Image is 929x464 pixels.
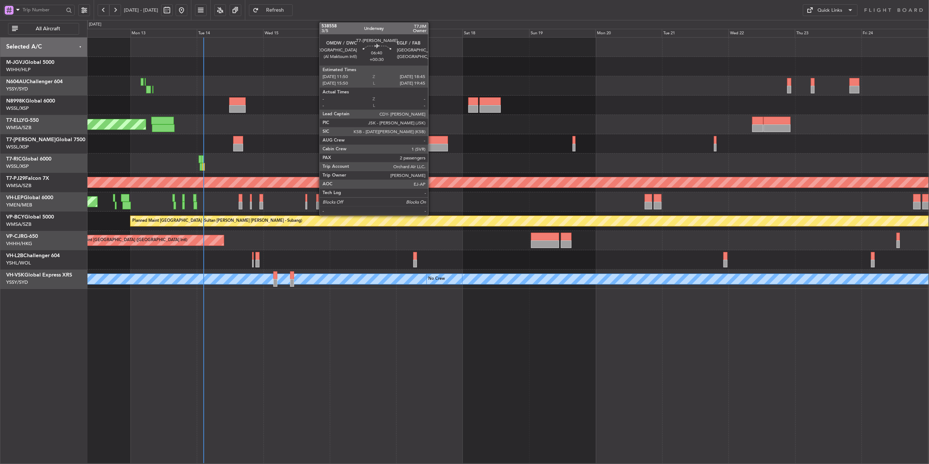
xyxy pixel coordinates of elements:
div: Mon 20 [596,29,662,38]
div: Mon 13 [130,29,197,38]
div: Sun 19 [529,29,596,38]
div: Wed 15 [263,29,329,38]
a: T7-RICGlobal 6000 [6,156,51,162]
div: Quick Links [818,7,843,14]
span: T7-ELLY [6,118,24,123]
div: Sat 18 [462,29,529,38]
a: YSSY/SYD [6,279,28,286]
button: Quick Links [803,4,858,16]
span: M-JGVJ [6,60,25,65]
a: WMSA/SZB [6,182,31,189]
div: Planned Maint [GEOGRAPHIC_DATA] ([GEOGRAPHIC_DATA] Intl) [66,235,187,246]
a: VP-BCYGlobal 5000 [6,214,54,220]
a: N604AUChallenger 604 [6,79,63,84]
div: No Crew [429,274,445,285]
div: [DATE] [89,22,101,28]
a: VH-LEPGlobal 6000 [6,195,53,200]
a: N8998KGlobal 6000 [6,98,55,104]
div: Fri 17 [396,29,462,38]
div: Tue 21 [662,29,728,38]
span: N8998K [6,98,26,104]
div: Thu 16 [330,29,396,38]
span: Refresh [260,8,290,13]
a: T7-ELLYG-550 [6,118,39,123]
a: WSSL/XSP [6,144,29,150]
a: YMEN/MEB [6,202,32,208]
a: WMSA/SZB [6,124,31,131]
span: N604AU [6,79,26,84]
span: T7-PJ29 [6,176,25,181]
span: VH-VSK [6,272,24,278]
span: T7-RIC [6,156,22,162]
input: Trip Number [23,4,64,15]
div: Fri 24 [862,29,928,38]
div: Wed 22 [729,29,795,38]
a: M-JGVJGlobal 5000 [6,60,54,65]
a: VH-L2BChallenger 604 [6,253,60,258]
button: All Aircraft [8,23,79,35]
a: VHHH/HKG [6,240,32,247]
span: VP-CJR [6,234,24,239]
div: Sun 12 [64,29,130,38]
a: WSSL/XSP [6,163,29,170]
div: Thu 23 [795,29,861,38]
span: [DATE] - [DATE] [124,7,158,13]
div: Planned Maint [GEOGRAPHIC_DATA] (Sultan [PERSON_NAME] [PERSON_NAME] - Subang) [132,216,302,227]
a: WSSL/XSP [6,105,29,112]
a: VP-CJRG-650 [6,234,38,239]
a: YSSY/SYD [6,86,28,92]
span: VH-L2B [6,253,23,258]
button: Refresh [249,4,293,16]
div: Tue 14 [197,29,263,38]
span: All Aircraft [19,26,77,31]
span: VH-LEP [6,195,24,200]
a: T7-[PERSON_NAME]Global 7500 [6,137,85,142]
a: YSHL/WOL [6,260,31,266]
span: T7-[PERSON_NAME] [6,137,56,142]
a: WMSA/SZB [6,221,31,228]
a: VH-VSKGlobal Express XRS [6,272,72,278]
a: WIHH/HLP [6,66,31,73]
a: T7-PJ29Falcon 7X [6,176,49,181]
span: VP-BCY [6,214,24,220]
